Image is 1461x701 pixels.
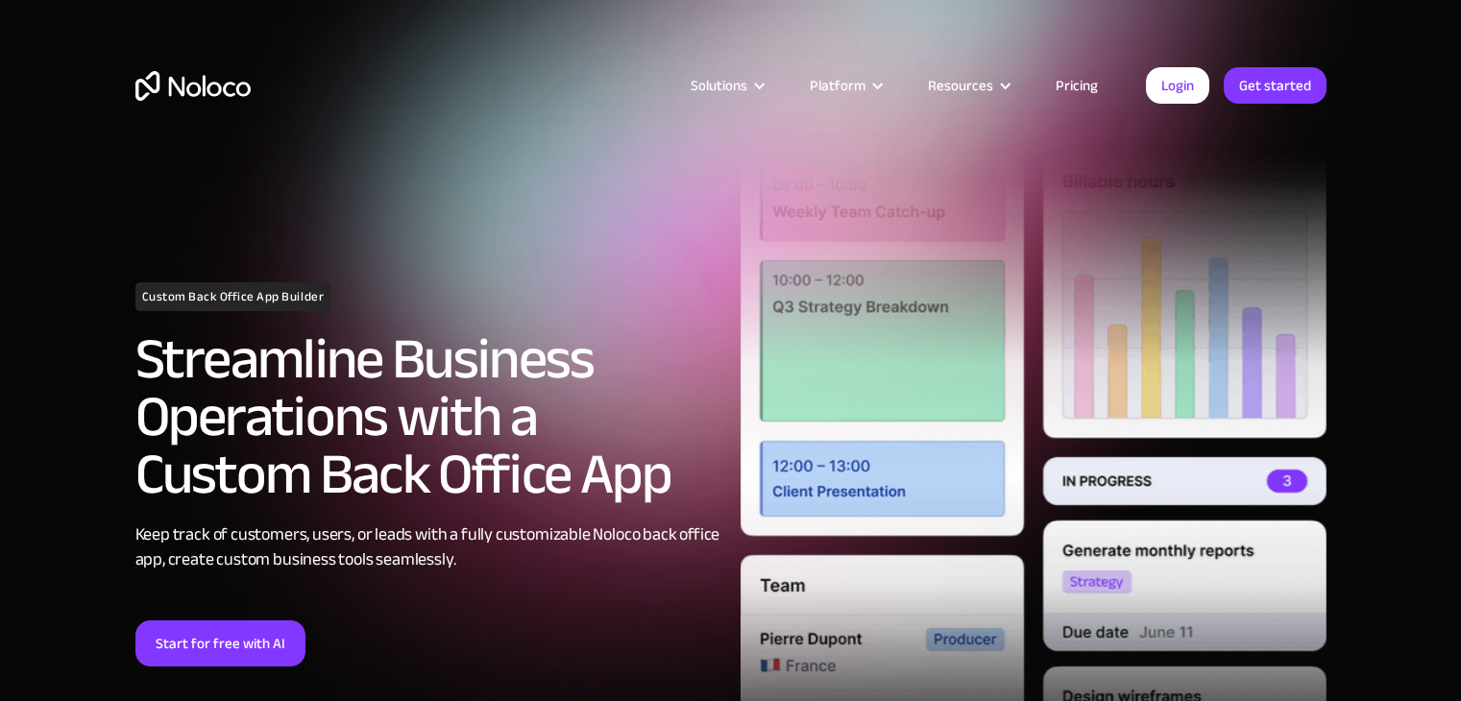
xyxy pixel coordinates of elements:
[1224,67,1327,104] a: Get started
[1146,67,1209,104] a: Login
[135,620,305,666] a: Start for free with AI
[135,522,721,572] div: Keep track of customers, users, or leads with a fully customizable Noloco back office app, create...
[691,73,747,98] div: Solutions
[1032,73,1122,98] a: Pricing
[667,73,786,98] div: Solutions
[810,73,865,98] div: Platform
[786,73,904,98] div: Platform
[904,73,1032,98] div: Resources
[135,71,251,101] a: home
[928,73,993,98] div: Resources
[135,282,331,311] h1: Custom Back Office App Builder
[135,330,721,503] h2: Streamline Business Operations with a Custom Back Office App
